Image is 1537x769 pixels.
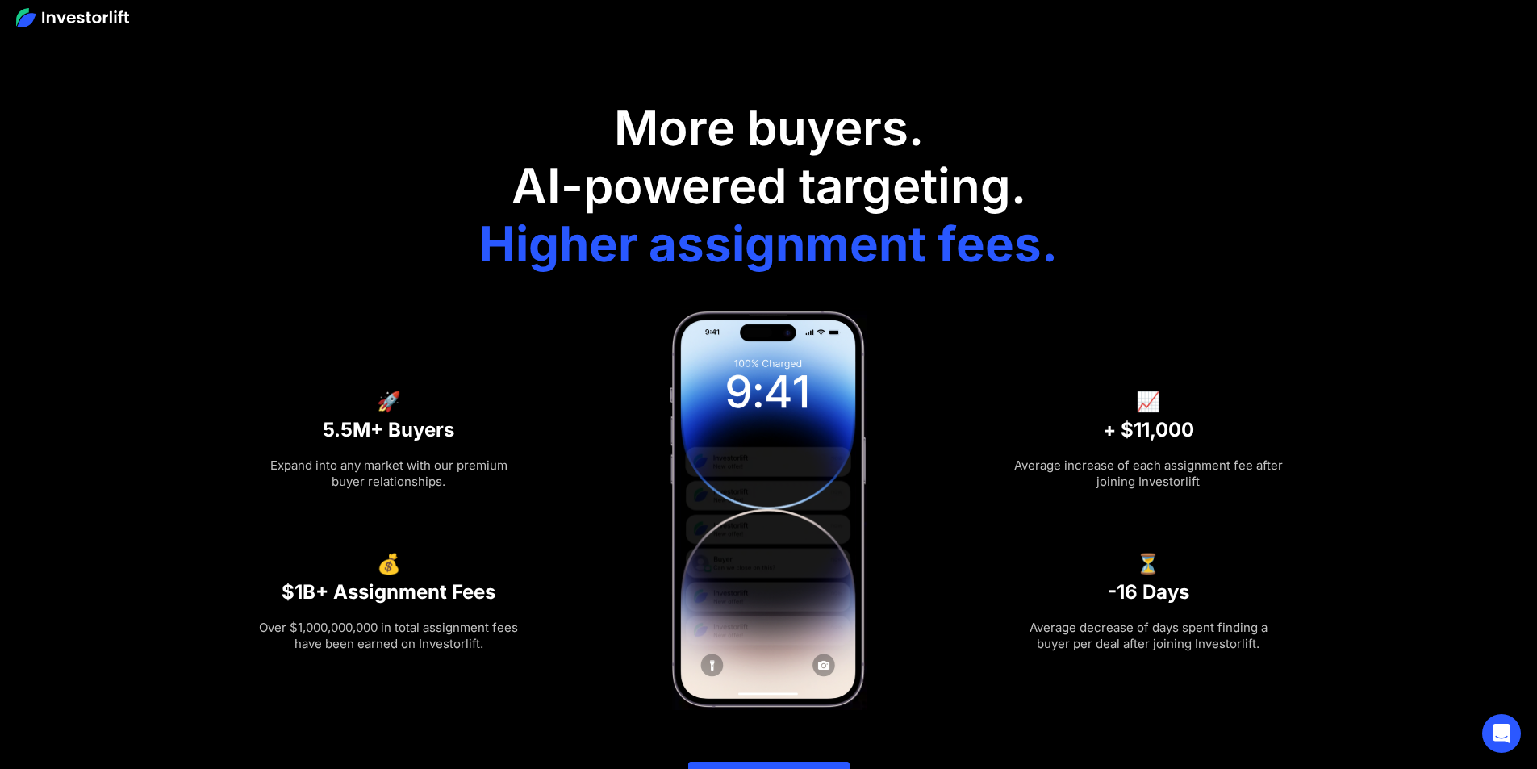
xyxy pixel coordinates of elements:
[282,580,495,609] h3: $1B+ Assignment Fees
[1012,620,1284,652] div: Average decrease of days spent finding a buyer per deal after joining Investorlift.
[479,98,1058,215] h1: More buyers. AI-powered targeting.
[253,458,525,490] div: Expand into any market with our premium buyer relationships.
[1012,458,1284,490] div: Average increase of each assignment fee after joining Investorlift
[377,394,401,410] h6: 🚀
[323,418,454,447] h3: 5.5M+ Buyers
[377,556,401,572] h6: 💰
[479,215,1058,279] h1: Higher assignment fees.
[1482,714,1521,753] div: Open Intercom Messenger
[253,620,525,652] div: Over $1,000,000,000 in total assignment fees have been earned on Investorlift.
[1108,580,1189,609] h3: -16 Days
[1103,418,1194,447] h3: + $11,000
[1136,394,1160,410] h6: 📈
[1136,556,1160,572] h6: ⏳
